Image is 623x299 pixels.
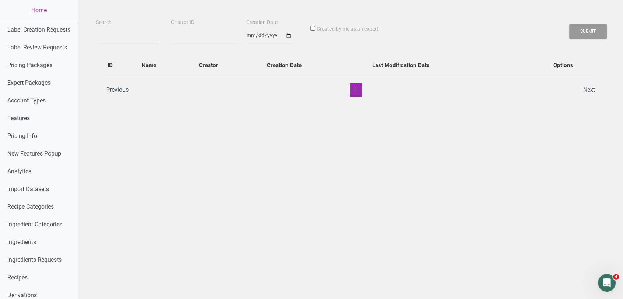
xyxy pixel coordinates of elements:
[317,25,379,33] label: Created by me as an expert
[142,62,156,69] b: Name
[199,62,218,69] b: Creator
[108,62,113,69] b: ID
[350,83,362,97] button: 1
[598,274,616,292] iframe: Intercom live chat
[171,19,194,26] label: Creator ID
[569,24,607,39] button: Submit
[246,19,278,26] label: Creation Date
[372,62,429,69] b: Last Modification Date
[96,49,605,104] div: Recipes
[613,274,619,280] span: 4
[103,83,598,97] div: Page navigation example
[553,62,573,69] b: Options
[96,19,112,26] label: Search
[267,62,302,69] b: Creation Date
